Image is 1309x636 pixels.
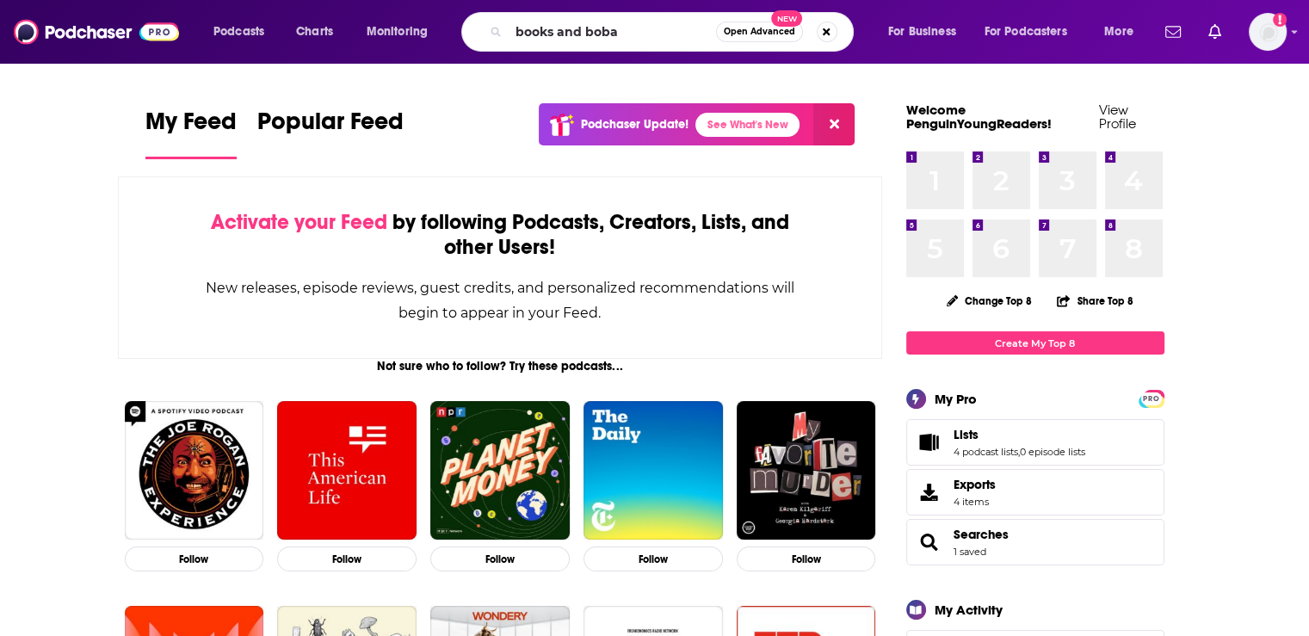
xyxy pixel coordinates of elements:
[1099,102,1136,132] a: View Profile
[771,10,802,27] span: New
[954,546,986,558] a: 1 saved
[954,477,996,492] span: Exports
[906,331,1164,355] a: Create My Top 8
[1018,446,1020,458] span: ,
[1141,392,1162,404] a: PRO
[954,427,1085,442] a: Lists
[912,480,947,504] span: Exports
[716,22,803,42] button: Open AdvancedNew
[277,546,417,571] button: Follow
[213,20,264,44] span: Podcasts
[257,107,404,159] a: Popular Feed
[1249,13,1287,51] img: User Profile
[954,427,979,442] span: Lists
[211,209,387,235] span: Activate your Feed
[985,20,1067,44] span: For Podcasters
[695,113,800,137] a: See What's New
[430,401,570,540] img: Planet Money
[1141,392,1162,405] span: PRO
[906,469,1164,516] a: Exports
[724,28,795,36] span: Open Advanced
[1056,284,1133,318] button: Share Top 8
[257,107,404,146] span: Popular Feed
[201,18,287,46] button: open menu
[737,546,876,571] button: Follow
[14,15,179,48] img: Podchaser - Follow, Share and Rate Podcasts
[478,12,870,52] div: Search podcasts, credits, & more...
[954,446,1018,458] a: 4 podcast lists
[581,117,688,132] p: Podchaser Update!
[355,18,450,46] button: open menu
[935,391,977,407] div: My Pro
[1201,17,1228,46] a: Show notifications dropdown
[1092,18,1155,46] button: open menu
[1249,13,1287,51] button: Show profile menu
[205,275,796,325] div: New releases, episode reviews, guest credits, and personalized recommendations will begin to appe...
[205,210,796,260] div: by following Podcasts, Creators, Lists, and other Users!
[912,530,947,554] a: Searches
[1104,20,1133,44] span: More
[906,102,1052,132] a: Welcome PenguinYoungReaders!
[737,401,876,540] img: My Favorite Murder with Karen Kilgariff and Georgia Hardstark
[954,496,996,508] span: 4 items
[954,527,1009,542] a: Searches
[912,430,947,454] a: Lists
[876,18,978,46] button: open menu
[285,18,343,46] a: Charts
[118,359,883,374] div: Not sure who to follow? Try these podcasts...
[973,18,1092,46] button: open menu
[277,401,417,540] img: This American Life
[888,20,956,44] span: For Business
[1249,13,1287,51] span: Logged in as PenguinYoungReaders
[936,290,1043,312] button: Change Top 8
[145,107,237,159] a: My Feed
[935,602,1003,618] div: My Activity
[125,401,264,540] img: The Joe Rogan Experience
[1273,13,1287,27] svg: Add a profile image
[145,107,237,146] span: My Feed
[296,20,333,44] span: Charts
[906,519,1164,565] span: Searches
[583,401,723,540] img: The Daily
[125,546,264,571] button: Follow
[906,419,1164,466] span: Lists
[1158,17,1188,46] a: Show notifications dropdown
[583,546,723,571] button: Follow
[1020,446,1085,458] a: 0 episode lists
[430,546,570,571] button: Follow
[367,20,428,44] span: Monitoring
[509,18,716,46] input: Search podcasts, credits, & more...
